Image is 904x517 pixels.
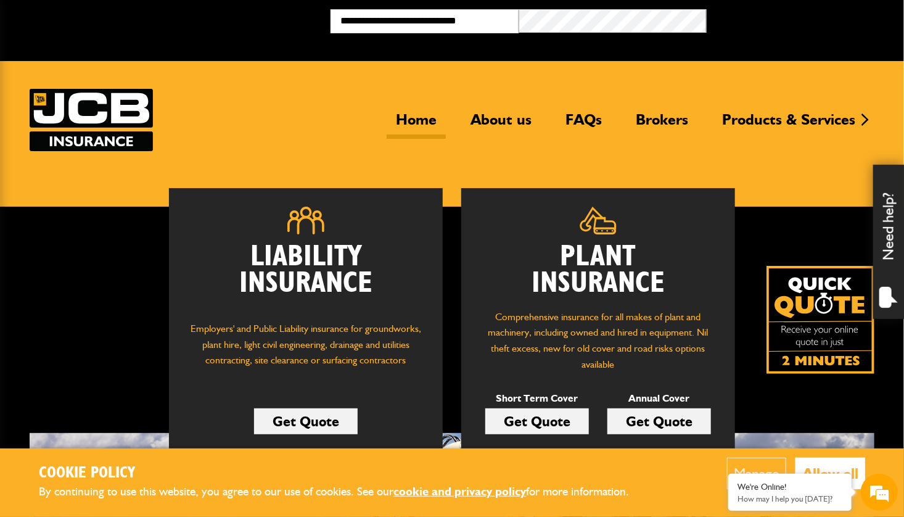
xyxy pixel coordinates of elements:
[485,391,589,407] p: Short Term Cover
[480,309,717,372] p: Comprehensive insurance for all makes of plant and machinery, including owned and hired in equipm...
[738,482,842,492] div: We're Online!
[795,458,865,489] button: Allow all
[707,9,895,28] button: Broker Login
[187,244,424,309] h2: Liability Insurance
[727,458,786,489] button: Manage
[254,408,358,434] a: Get Quote
[738,494,842,503] p: How may I help you today?
[607,408,711,434] a: Get Quote
[627,110,697,139] a: Brokers
[461,110,541,139] a: About us
[485,408,589,434] a: Get Quote
[30,89,153,151] img: JCB Insurance Services logo
[480,244,717,297] h2: Plant Insurance
[556,110,611,139] a: FAQs
[713,110,865,139] a: Products & Services
[607,391,711,407] p: Annual Cover
[30,89,153,151] a: JCB Insurance Services
[39,464,649,483] h2: Cookie Policy
[387,110,446,139] a: Home
[187,321,424,380] p: Employers' and Public Liability insurance for groundworks, plant hire, light civil engineering, d...
[766,266,874,374] img: Quick Quote
[873,165,904,319] div: Need help?
[393,484,526,498] a: cookie and privacy policy
[39,482,649,502] p: By continuing to use this website, you agree to our use of cookies. See our for more information.
[766,266,874,374] a: Get your insurance quote isn just 2-minutes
